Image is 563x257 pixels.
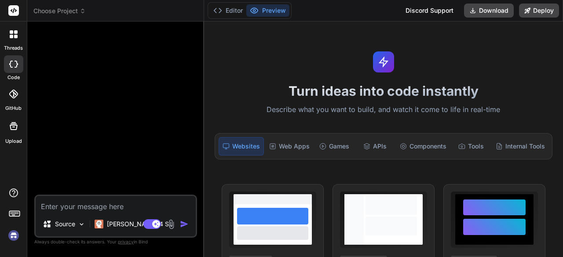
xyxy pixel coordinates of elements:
button: Download [464,4,514,18]
div: Games [315,137,354,156]
p: Always double-check its answers. Your in Bind [34,238,197,246]
button: Preview [246,4,289,17]
span: Choose Project [33,7,86,15]
p: Source [55,220,75,228]
div: Internal Tools [492,137,548,156]
img: signin [6,228,21,243]
button: Deploy [519,4,559,18]
button: Editor [210,4,246,17]
div: APIs [355,137,394,156]
label: threads [4,44,23,52]
div: Tools [452,137,490,156]
p: Describe what you want to build, and watch it come to life in real-time [209,104,558,116]
div: Discord Support [400,4,459,18]
div: Web Apps [266,137,313,156]
p: [PERSON_NAME] 4 S.. [107,220,172,228]
img: Pick Models [78,221,85,228]
span: privacy [118,239,134,244]
img: icon [180,220,189,228]
img: attachment [166,219,176,229]
div: Websites [219,137,264,156]
h1: Turn ideas into code instantly [209,83,558,99]
label: Upload [5,138,22,145]
label: code [7,74,20,81]
label: GitHub [5,105,22,112]
img: Claude 4 Sonnet [95,220,103,228]
div: Components [396,137,450,156]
